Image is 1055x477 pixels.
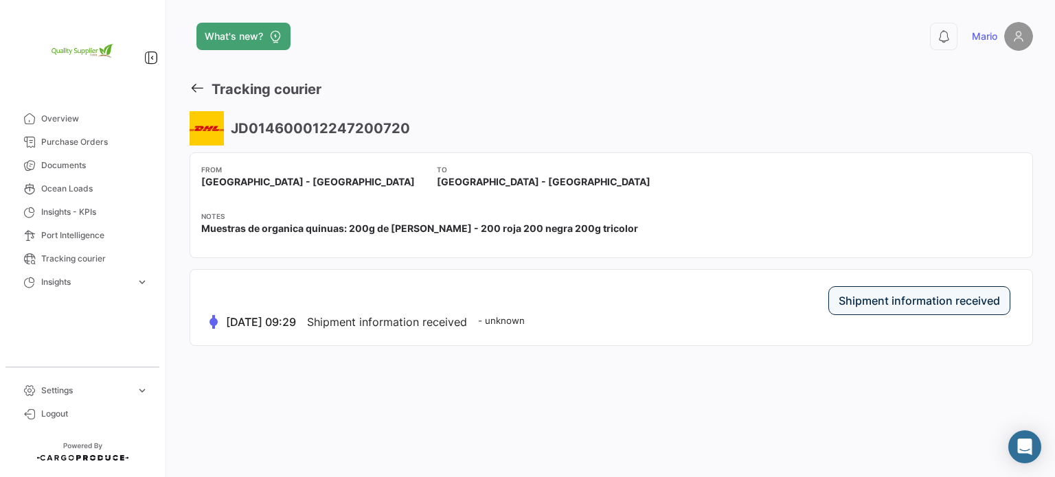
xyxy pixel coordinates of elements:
[41,183,148,195] span: Ocean Loads
[41,276,131,288] span: Insights
[41,206,148,218] span: Insights - KPIs
[196,23,291,50] button: What's new?
[228,119,410,138] h3: JD014600012247200720
[226,315,296,329] div: [DATE] 09:29
[41,159,148,172] span: Documents
[190,111,224,146] img: DHLIcon.png
[11,224,154,247] a: Port Intelligence
[478,315,525,326] small: - unknown
[11,177,154,200] a: Ocean Loads
[839,294,1000,307] label: Shipment information received
[972,30,997,43] span: Mario
[1008,430,1041,463] div: Abrir Intercom Messenger
[48,16,117,85] img: 2e1e32d8-98e2-4bbc-880e-a7f20153c351.png
[437,175,650,189] span: [GEOGRAPHIC_DATA] - [GEOGRAPHIC_DATA]
[307,315,467,329] span: Shipment information received
[205,30,263,43] span: What's new?
[212,80,321,99] h3: Tracking courier
[201,175,415,189] span: [GEOGRAPHIC_DATA] - [GEOGRAPHIC_DATA]
[11,107,154,130] a: Overview
[136,384,148,397] span: expand_more
[11,130,154,154] a: Purchase Orders
[41,113,148,125] span: Overview
[11,200,154,224] a: Insights - KPIs
[136,276,148,288] span: expand_more
[11,247,154,270] a: Tracking courier
[437,164,650,175] app-card-info-title: To
[201,222,638,235] span: Muestras de organica quinuas: 200g de [PERSON_NAME] - 200 roja 200 negra 200g tricolor
[41,384,131,397] span: Settings
[11,154,154,177] a: Documents
[41,253,148,265] span: Tracking courier
[41,229,148,242] span: Port Intelligence
[41,136,148,148] span: Purchase Orders
[1004,22,1033,51] img: placeholder-user.png
[41,408,148,420] span: Logout
[201,211,638,222] app-card-info-title: Notes
[201,164,415,175] app-card-info-title: From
